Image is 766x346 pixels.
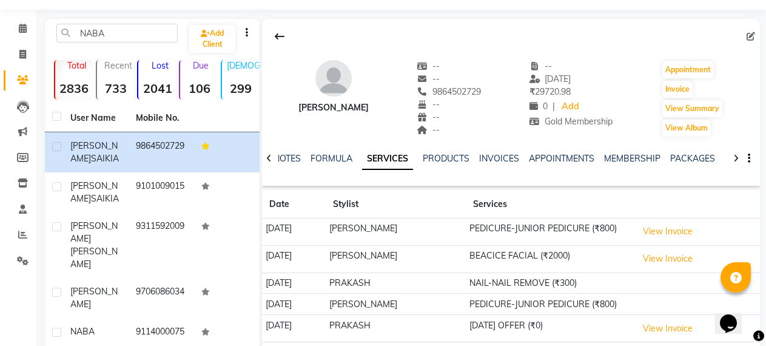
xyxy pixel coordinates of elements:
[63,104,129,132] th: User Name
[315,60,352,97] img: avatar
[262,273,326,294] td: [DATE]
[479,153,519,164] a: INVOICES
[362,148,413,170] a: SERVICES
[91,153,119,164] span: SAIKIA
[326,294,466,315] td: [PERSON_NAME]
[529,101,548,112] span: 0
[529,61,553,72] span: --
[227,60,260,71] p: [DEMOGRAPHIC_DATA]
[70,246,118,270] span: [PERSON_NAME]
[262,315,326,342] td: [DATE]
[326,245,466,273] td: [PERSON_NAME]
[180,81,218,96] strong: 106
[466,315,634,342] td: [DATE] OFFER (₹0)
[529,73,571,84] span: [DATE]
[70,326,95,337] span: NABA
[637,222,698,241] button: View Invoice
[604,153,660,164] a: MEMBERSHIP
[417,61,440,72] span: --
[222,81,260,96] strong: 299
[417,86,481,97] span: 9864502729
[466,273,634,294] td: NAIL-NAIL REMOVE (₹300)
[670,153,715,164] a: PACKAGES
[529,153,594,164] a: APPOINTMENTS
[529,86,535,97] span: ₹
[70,286,118,310] span: [PERSON_NAME]
[326,219,466,246] td: [PERSON_NAME]
[102,60,135,71] p: Recent
[637,319,698,338] button: View Invoice
[417,124,440,135] span: --
[466,191,634,219] th: Services
[267,25,292,48] div: Back to Client
[262,245,326,273] td: [DATE]
[262,294,326,315] td: [DATE]
[274,153,301,164] a: NOTES
[662,120,711,137] button: View Album
[97,81,135,96] strong: 733
[466,245,634,273] td: BEACICE FACIAL (₹2000)
[183,60,218,71] p: Due
[423,153,469,164] a: PRODUCTS
[262,191,326,219] th: Date
[138,81,176,96] strong: 2041
[91,193,119,204] span: SAIKIA
[298,101,369,114] div: [PERSON_NAME]
[417,112,440,123] span: --
[637,249,698,268] button: View Invoice
[529,86,571,97] span: 29720.98
[70,220,118,244] span: [PERSON_NAME]
[326,315,466,342] td: PRAKASH
[326,273,466,294] td: PRAKASH
[662,81,693,98] button: Invoice
[189,25,235,53] a: Add Client
[553,100,555,113] span: |
[311,153,352,164] a: FORMULA
[417,99,440,110] span: --
[466,219,634,246] td: PEDICURE-JUNIOR PEDICURE (₹800)
[326,191,466,219] th: Stylist
[262,219,326,246] td: [DATE]
[70,180,118,204] span: [PERSON_NAME]
[560,98,581,115] a: Add
[129,278,194,318] td: 9706086034
[466,294,634,315] td: PEDICURE-JUNIOR PEDICURE (₹800)
[70,140,118,164] span: [PERSON_NAME]
[529,116,613,127] span: Gold Membership
[129,212,194,278] td: 9311592009
[60,60,93,71] p: Total
[143,60,176,71] p: Lost
[715,297,754,334] iframe: chat widget
[662,100,722,117] button: View Summary
[129,132,194,172] td: 9864502729
[417,73,440,84] span: --
[56,24,178,42] input: Search by Name/Mobile/Email/Code
[129,172,194,212] td: 9101009015
[55,81,93,96] strong: 2836
[129,104,194,132] th: Mobile No.
[662,61,714,78] button: Appointment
